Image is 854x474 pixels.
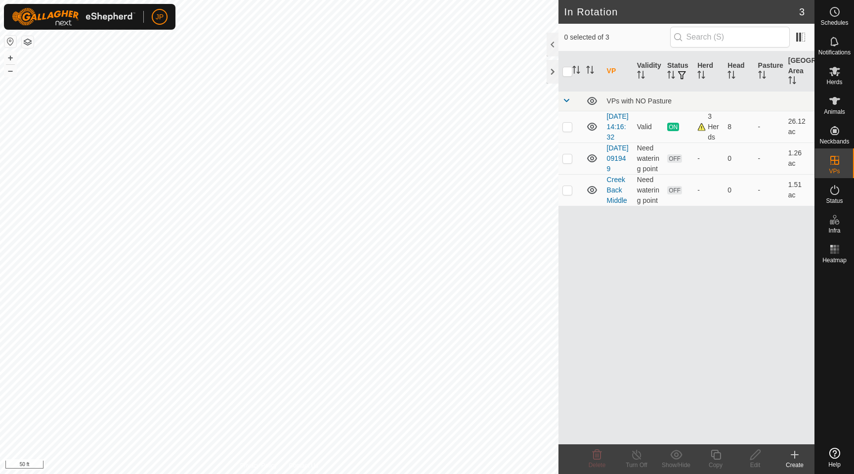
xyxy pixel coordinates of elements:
td: 1.26 ac [784,142,814,174]
a: [DATE] 091949 [607,144,629,173]
img: Gallagher Logo [12,8,135,26]
div: Show/Hide [656,461,696,470]
p-sorticon: Activate to sort [572,67,580,75]
span: Status [826,198,843,204]
td: 8 [724,111,754,142]
td: Valid [633,111,663,142]
span: Notifications [818,49,851,55]
span: VPs [829,168,840,174]
td: - [754,142,784,174]
span: 0 selected of 3 [564,32,670,43]
th: Herd [693,51,724,92]
td: - [754,174,784,206]
div: - [697,153,720,164]
p-sorticon: Activate to sort [727,72,735,80]
a: [DATE] 14:16:32 [607,112,629,141]
td: - [754,111,784,142]
button: – [4,65,16,77]
a: Privacy Policy [240,461,277,470]
p-sorticon: Activate to sort [586,67,594,75]
td: Need watering point [633,174,663,206]
span: Heatmap [822,257,847,263]
td: 1.51 ac [784,174,814,206]
div: Create [775,461,814,470]
div: Copy [696,461,735,470]
p-sorticon: Activate to sort [788,78,796,86]
span: Infra [828,228,840,234]
th: Validity [633,51,663,92]
span: Neckbands [819,139,849,144]
input: Search (S) [670,27,790,47]
p-sorticon: Activate to sort [667,72,675,80]
button: Reset Map [4,36,16,47]
td: Need watering point [633,142,663,174]
div: Turn Off [617,461,656,470]
td: 26.12 ac [784,111,814,142]
span: ON [667,123,679,131]
span: Help [828,462,841,468]
th: Status [663,51,693,92]
div: 3 Herds [697,111,720,142]
button: + [4,52,16,64]
span: JP [156,12,164,22]
p-sorticon: Activate to sort [758,72,766,80]
a: Help [815,444,854,472]
p-sorticon: Activate to sort [637,72,645,80]
th: [GEOGRAPHIC_DATA] Area [784,51,814,92]
span: Animals [824,109,845,115]
th: Head [724,51,754,92]
div: - [697,185,720,195]
span: OFF [667,154,682,163]
a: Contact Us [289,461,318,470]
span: Herds [826,79,842,85]
span: 3 [799,4,805,19]
h2: In Rotation [564,6,799,18]
td: 0 [724,174,754,206]
span: OFF [667,186,682,194]
div: VPs with NO Pasture [607,97,811,105]
span: Delete [589,462,606,469]
div: Edit [735,461,775,470]
th: VP [603,51,633,92]
th: Pasture [754,51,784,92]
td: 0 [724,142,754,174]
span: Schedules [820,20,848,26]
button: Map Layers [22,36,34,48]
a: Creek Back Middle [607,176,627,204]
p-sorticon: Activate to sort [697,72,705,80]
